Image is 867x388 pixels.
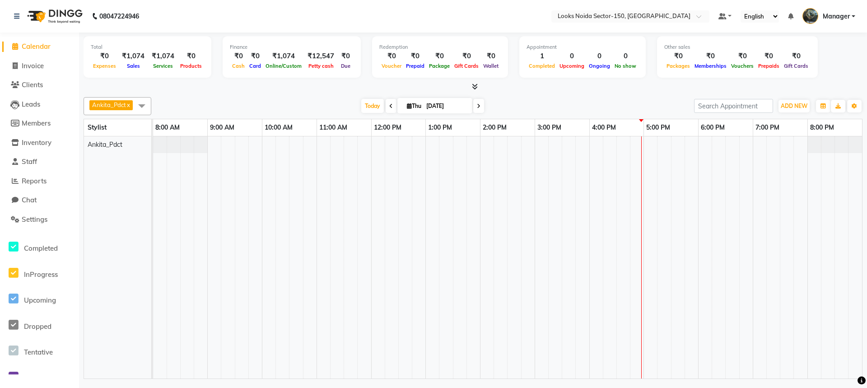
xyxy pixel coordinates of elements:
span: Voucher [379,63,404,69]
a: Members [2,118,77,129]
span: Invoice [22,61,44,70]
div: ₹0 [247,51,263,61]
a: 2:00 PM [480,121,509,134]
span: InProgress [24,270,58,279]
div: ₹1,074 [118,51,148,61]
div: 0 [612,51,639,61]
button: ADD NEW [778,100,810,112]
a: Settings [2,215,77,225]
div: 0 [557,51,587,61]
span: Calendar [22,42,51,51]
div: ₹1,074 [148,51,178,61]
div: Appointment [527,43,639,51]
div: ₹12,547 [304,51,338,61]
img: logo [23,4,85,29]
span: Clients [22,80,43,89]
div: 1 [527,51,557,61]
span: Dropped [24,322,51,331]
div: ₹0 [481,51,501,61]
div: ₹1,074 [263,51,304,61]
span: Products [178,63,204,69]
span: Prepaid [404,63,427,69]
span: Prepaids [756,63,782,69]
a: 8:00 AM [153,121,182,134]
div: Total [91,43,204,51]
a: Leads [2,99,77,110]
span: Inventory [22,138,51,147]
span: Thu [405,103,424,109]
span: Memberships [692,63,729,69]
span: Due [339,63,353,69]
a: 3:00 PM [535,121,564,134]
b: 08047224946 [99,4,139,29]
span: Services [151,63,175,69]
span: No show [612,63,639,69]
a: 5:00 PM [644,121,672,134]
div: ₹0 [756,51,782,61]
span: Members [22,119,51,127]
span: Today [361,99,384,113]
a: Chat [2,195,77,206]
span: Upcoming [24,296,56,304]
div: Finance [230,43,354,51]
span: Sales [125,63,142,69]
a: 9:00 AM [208,121,237,134]
a: 7:00 PM [753,121,782,134]
div: ₹0 [91,51,118,61]
span: Package [427,63,452,69]
span: Vouchers [729,63,756,69]
a: 6:00 PM [699,121,727,134]
div: ₹0 [379,51,404,61]
span: Tentative [24,348,53,356]
div: ₹0 [664,51,692,61]
span: Completed [24,244,58,252]
a: Inventory [2,138,77,148]
span: Cash [230,63,247,69]
div: ₹0 [427,51,452,61]
span: Packages [664,63,692,69]
div: ₹0 [338,51,354,61]
div: Redemption [379,43,501,51]
input: Search Appointment [694,99,773,113]
div: ₹0 [452,51,481,61]
img: Manager [802,8,818,24]
span: ADD NEW [781,103,807,109]
a: 11:00 AM [317,121,350,134]
a: x [126,101,130,108]
span: Online/Custom [263,63,304,69]
div: ₹0 [782,51,811,61]
a: Clients [2,80,77,90]
input: 2025-09-04 [424,99,469,113]
span: Gift Cards [782,63,811,69]
span: Settings [22,215,47,224]
div: Other sales [664,43,811,51]
span: Stylist [88,123,107,131]
div: ₹0 [404,51,427,61]
span: Upcoming [557,63,587,69]
div: 0 [587,51,612,61]
div: ₹0 [729,51,756,61]
span: Expenses [91,63,118,69]
span: Staff [22,157,37,166]
span: Ankita_Pdct [88,140,122,149]
span: Ongoing [587,63,612,69]
span: Wallet [481,63,501,69]
a: 10:00 AM [262,121,295,134]
span: Chat [22,196,37,204]
div: ₹0 [178,51,204,61]
a: 4:00 PM [590,121,618,134]
span: Reports [22,177,47,185]
span: Check-In [24,374,52,383]
span: Manager [823,12,850,21]
span: Petty cash [306,63,336,69]
a: 8:00 PM [808,121,836,134]
span: Leads [22,100,40,108]
a: 12:00 PM [372,121,404,134]
a: Reports [2,176,77,187]
a: Staff [2,157,77,167]
span: Card [247,63,263,69]
span: Completed [527,63,557,69]
div: ₹0 [692,51,729,61]
a: 1:00 PM [426,121,454,134]
span: Ankita_Pdct [92,101,126,108]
